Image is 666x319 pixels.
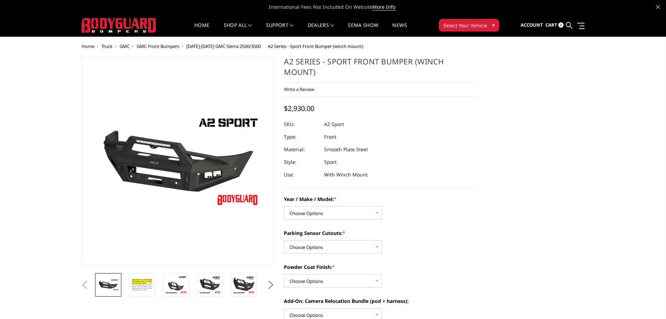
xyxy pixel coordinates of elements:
span: Select Your Vehicle [443,22,487,29]
span: Account [521,22,543,28]
span: ▾ [492,21,495,29]
img: A2 Series - Sport Front Bumper (winch mount) [199,275,221,294]
a: Home [194,23,209,36]
dd: Smooth Plate Steel [324,143,368,156]
a: A2 Series - Sport Front Bumper (winch mount) [81,56,274,266]
dt: Use: [284,168,319,181]
img: A2 Series - Sport Front Bumper (winch mount) [131,277,153,292]
a: Home [81,43,94,49]
dt: Type: [284,131,319,143]
span: Cart [545,22,557,28]
img: A2 Series - Sport Front Bumper (winch mount) [97,279,119,291]
a: Truck [101,43,113,49]
label: Add-On: Camera Relocation Bundle (pod + harness): [284,297,477,305]
a: News [392,23,407,36]
a: Write a Review [284,86,314,92]
a: shop all [224,23,252,36]
a: Account [521,16,543,35]
dt: Material: [284,143,319,156]
dd: Front [324,131,336,143]
label: Year / Make / Model: [284,195,477,203]
a: GMC Front Bumpers [137,43,179,49]
img: BODYGUARD BUMPERS [81,18,157,33]
dd: Sport [324,156,337,168]
dd: A2 Sport [324,118,344,131]
a: Support [266,23,294,36]
button: Select Your Vehicle [439,19,499,32]
a: SEMA Show [348,23,378,36]
dd: With Winch Mount [324,168,368,181]
button: Next [265,280,276,290]
span: A2 Series - Sport Front Bumper (winch mount) [268,43,363,49]
a: GMC [120,43,130,49]
button: Previous [80,280,90,290]
label: Powder Coat Finish: [284,263,477,271]
label: Parking Sensor Cutouts: [284,229,477,237]
a: Cart 0 [545,16,564,35]
span: $2,930.00 [284,104,314,113]
a: [DATE]-[DATE] GMC Sierra 2500/3500 [186,43,261,49]
h1: A2 Series - Sport Front Bumper (winch mount) [284,56,477,82]
a: Dealers [308,23,334,36]
img: A2 Series - Sport Front Bumper (winch mount) [233,275,255,294]
dt: SKU: [284,118,319,131]
dt: Style: [284,156,319,168]
a: More Info [372,4,395,11]
img: A2 Series - Sport Front Bumper (winch mount) [165,275,187,294]
span: 0 [558,22,564,28]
